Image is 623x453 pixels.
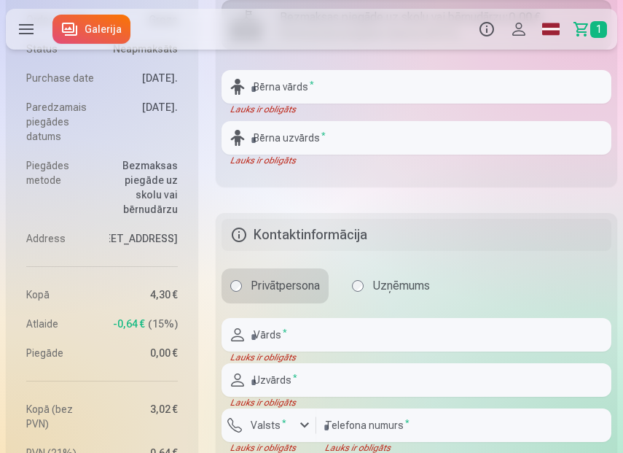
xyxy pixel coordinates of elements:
button: Profils [503,9,535,50]
label: Privātpersona [222,268,329,303]
div: Lauks ir obligāts [222,352,611,363]
a: Grozs1 [567,9,617,50]
a: Global [535,9,567,50]
dd: [DATE]. [109,71,178,85]
span: -0,64 € [113,317,145,331]
input: Privātpersona [230,280,242,292]
dt: Paredzamais piegādes datums [26,100,95,144]
dt: Kopā (bez PVN) [26,402,95,431]
dt: Atlaide [26,317,95,331]
label: Uzņēmums [343,268,439,303]
input: Uzņēmums [352,280,364,292]
div: Lauks ir obligāts [222,155,611,166]
dt: Purchase date [26,71,95,85]
dd: [STREET_ADDRESS] [109,231,178,246]
dd: 0,00 € [109,346,178,360]
span: 15 % [148,317,178,331]
span: 1 [590,21,607,38]
dt: Address [26,231,95,246]
dd: [DATE]. [109,100,178,144]
button: Valsts* [222,409,316,442]
div: Lauks ir obligāts [222,104,611,115]
dd: 3,02 € [109,402,178,431]
dt: Kopā [26,287,95,302]
div: Lauks ir obligāts [222,397,611,409]
dt: Piegāde [26,346,95,360]
dd: Bezmaksas piegāde uz skolu vai bērnudārzu [109,158,178,217]
h5: Kontaktinformācija [222,219,611,251]
label: Valsts [245,418,292,433]
a: Galerija [52,15,130,44]
button: Info [471,9,503,50]
dd: 4,30 € [109,287,178,302]
dt: Piegādes metode [26,158,95,217]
